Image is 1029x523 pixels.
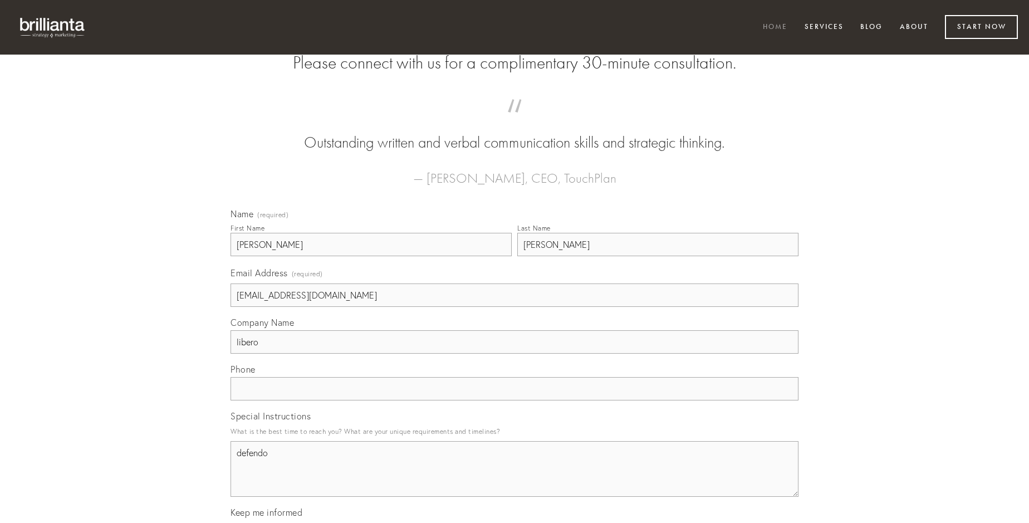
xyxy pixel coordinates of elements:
[756,18,795,37] a: Home
[517,224,551,232] div: Last Name
[797,18,851,37] a: Services
[248,110,781,154] blockquote: Outstanding written and verbal communication skills and strategic thinking.
[231,410,311,422] span: Special Instructions
[231,507,302,518] span: Keep me informed
[231,424,798,439] p: What is the best time to reach you? What are your unique requirements and timelines?
[231,364,256,375] span: Phone
[945,15,1018,39] a: Start Now
[893,18,935,37] a: About
[257,212,288,218] span: (required)
[231,208,253,219] span: Name
[231,224,264,232] div: First Name
[248,110,781,132] span: “
[11,11,95,43] img: brillianta - research, strategy, marketing
[248,154,781,189] figcaption: — [PERSON_NAME], CEO, TouchPlan
[231,441,798,497] textarea: defendo
[231,267,288,278] span: Email Address
[853,18,890,37] a: Blog
[292,266,323,281] span: (required)
[231,317,294,328] span: Company Name
[231,52,798,74] h2: Please connect with us for a complimentary 30-minute consultation.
